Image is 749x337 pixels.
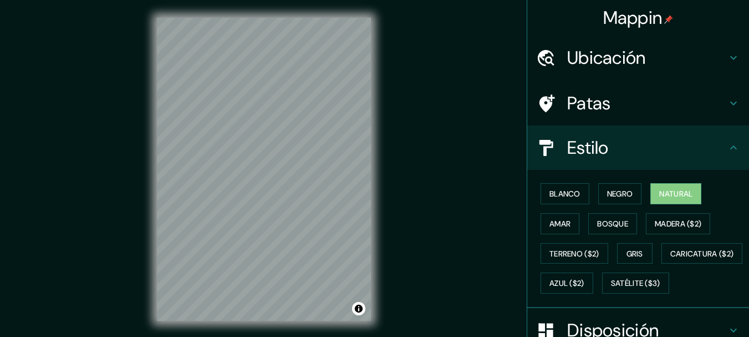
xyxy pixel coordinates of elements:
[617,243,653,264] button: Gris
[541,183,589,204] button: Blanco
[567,136,609,159] font: Estilo
[352,302,365,315] button: Activar o desactivar atribución
[661,243,743,264] button: Caricatura ($2)
[646,213,710,234] button: Madera ($2)
[664,15,673,24] img: pin-icon.png
[567,92,611,115] font: Patas
[607,189,633,199] font: Negro
[650,294,737,325] iframe: Lanzador de widgets de ayuda
[541,213,579,234] button: Amar
[527,125,749,170] div: Estilo
[602,273,669,294] button: Satélite ($3)
[659,189,692,199] font: Natural
[626,249,643,259] font: Gris
[655,219,701,229] font: Madera ($2)
[567,46,646,69] font: Ubicación
[597,219,628,229] font: Bosque
[549,189,580,199] font: Blanco
[603,6,663,29] font: Mappin
[650,183,701,204] button: Natural
[549,249,599,259] font: Terreno ($2)
[157,18,371,321] canvas: Mapa
[588,213,637,234] button: Bosque
[527,36,749,80] div: Ubicación
[527,81,749,125] div: Patas
[541,273,593,294] button: Azul ($2)
[541,243,608,264] button: Terreno ($2)
[611,279,660,289] font: Satélite ($3)
[670,249,734,259] font: Caricatura ($2)
[549,219,570,229] font: Amar
[598,183,642,204] button: Negro
[549,279,584,289] font: Azul ($2)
